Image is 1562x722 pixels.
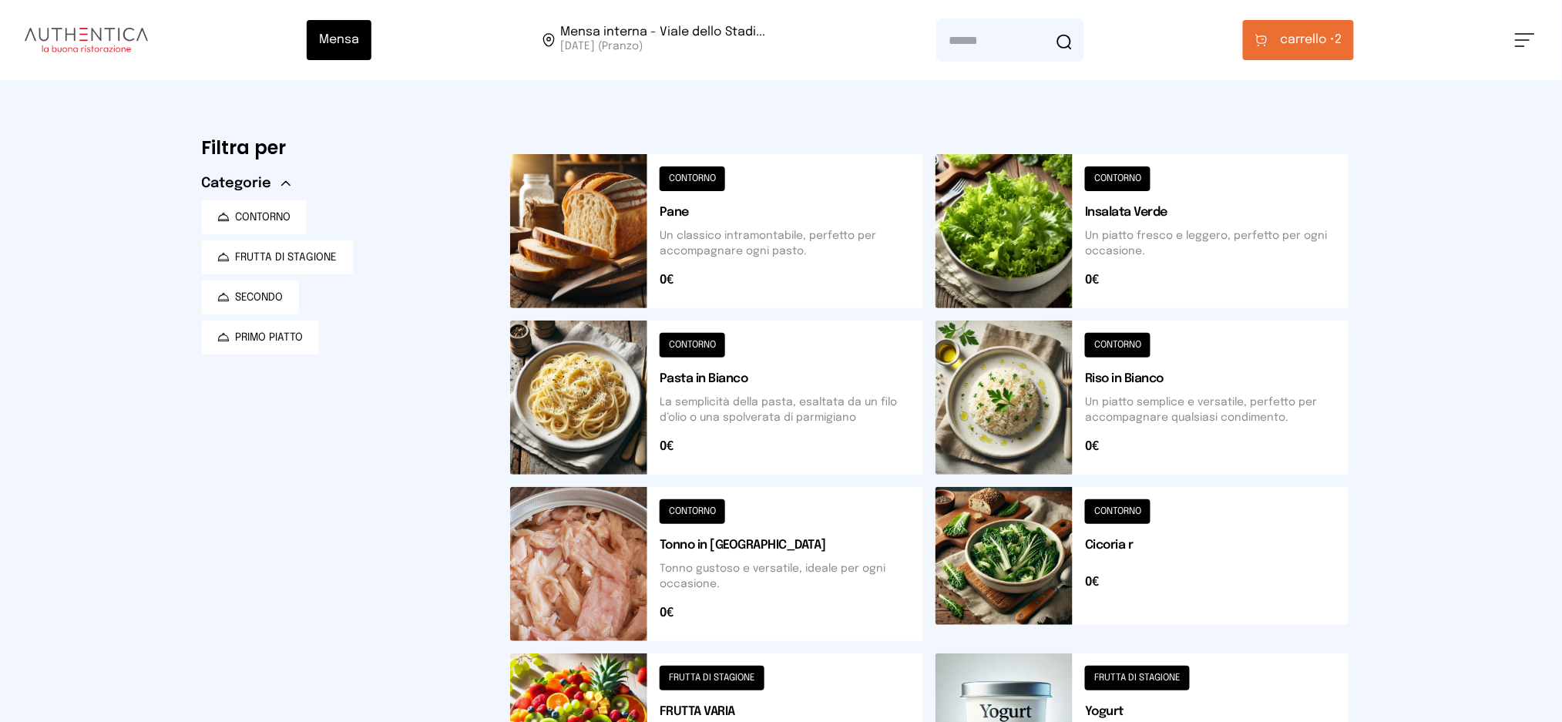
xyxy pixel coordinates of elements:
[202,240,353,274] button: FRUTTA DI STAGIONE
[561,26,766,54] span: Viale dello Stadio, 77, 05100 Terni TR, Italia
[236,250,338,265] span: FRUTTA DI STAGIONE
[202,136,485,160] h6: Filtra per
[236,290,284,305] span: SECONDO
[202,321,319,354] button: PRIMO PIATTO
[236,330,304,345] span: PRIMO PIATTO
[236,210,291,225] span: CONTORNO
[202,200,307,234] button: CONTORNO
[202,173,291,194] button: Categorie
[1243,20,1354,60] button: carrello •2
[307,20,371,60] button: Mensa
[1280,31,1335,49] span: carrello •
[202,280,299,314] button: SECONDO
[202,173,272,194] span: Categorie
[561,39,766,54] span: [DATE] (Pranzo)
[1280,31,1342,49] span: 2
[25,28,148,52] img: logo.8f33a47.png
